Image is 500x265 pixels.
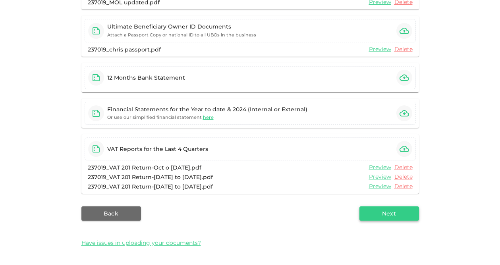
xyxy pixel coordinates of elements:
[369,183,391,190] a: Preview
[359,206,419,221] button: Next
[107,23,256,31] div: Ultimate Beneficiary Owner ID Documents
[81,239,201,247] span: Have issues in uploading your documents?
[107,113,214,121] small: Or use our simplified financial statement
[369,173,391,181] a: Preview
[88,46,161,53] div: 237019_chris passport.pdf
[394,173,413,181] a: Delete
[369,164,391,171] a: Preview
[88,183,213,191] div: 237019_VAT 201 Return-[DATE] to [DATE].pdf
[394,183,413,190] a: Delete
[394,46,413,53] a: Delete
[107,145,208,153] div: VAT Reports for the Last 4 Quarters
[107,105,307,113] div: Financial Statements for the Year to date & 2024 (Internal or External)
[81,233,419,252] div: Have issues in uploading your documents?
[369,46,391,53] a: Preview
[88,173,213,181] div: 237019_VAT 201 Return-[DATE] to [DATE].pdf
[107,32,256,38] small: Attach a Passport Copy or national ID to all UBOs in the business
[394,164,413,171] a: Delete
[88,164,201,172] div: 237019_VAT 201 Return-Oct o [DATE].pdf
[203,114,214,120] span: here
[107,74,185,82] div: 12 Months Bank Statement
[81,206,141,221] button: Back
